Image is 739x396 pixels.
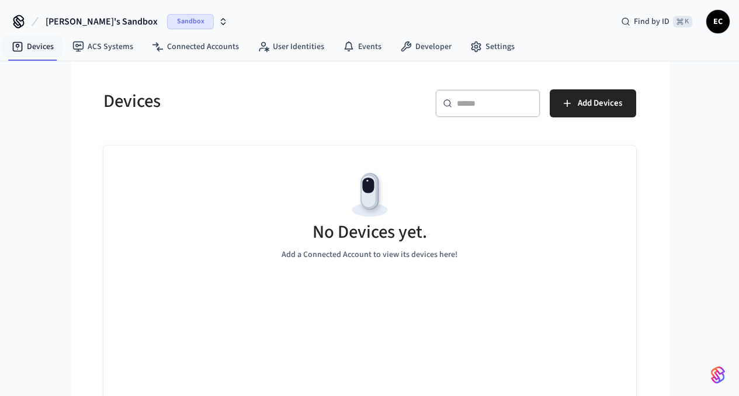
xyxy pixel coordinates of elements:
[711,366,725,384] img: SeamLogoGradient.69752ec5.svg
[143,36,248,57] a: Connected Accounts
[673,16,692,27] span: ⌘ K
[103,89,363,113] h5: Devices
[2,36,63,57] a: Devices
[550,89,636,117] button: Add Devices
[612,11,702,32] div: Find by ID⌘ K
[706,10,730,33] button: EC
[391,36,461,57] a: Developer
[313,220,427,244] h5: No Devices yet.
[634,16,669,27] span: Find by ID
[461,36,524,57] a: Settings
[707,11,728,32] span: EC
[167,14,214,29] span: Sandbox
[282,249,457,261] p: Add a Connected Account to view its devices here!
[46,15,158,29] span: [PERSON_NAME]'s Sandbox
[63,36,143,57] a: ACS Systems
[344,169,396,221] img: Devices Empty State
[578,96,622,111] span: Add Devices
[334,36,391,57] a: Events
[248,36,334,57] a: User Identities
